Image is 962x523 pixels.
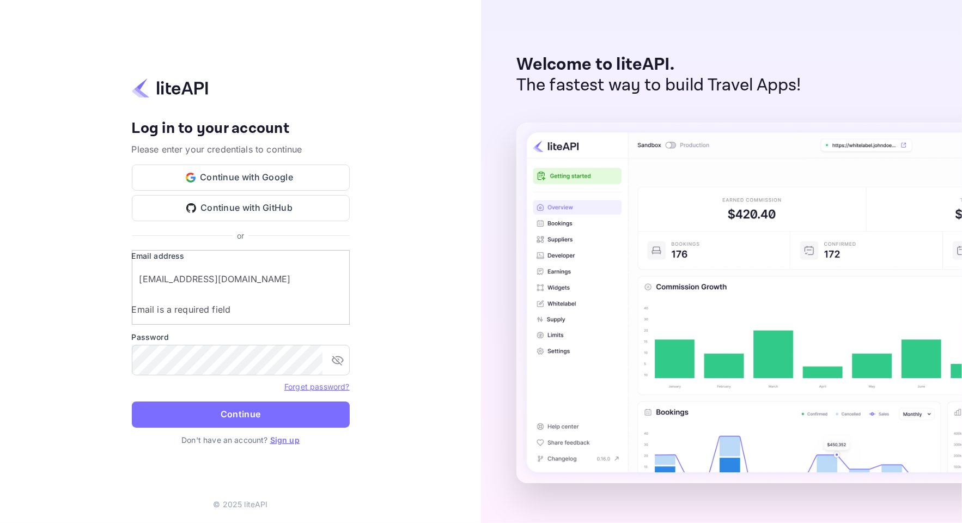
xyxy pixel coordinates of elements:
p: or [237,230,244,241]
a: Sign up [270,435,300,445]
a: Forget password? [284,382,349,391]
label: Password [132,331,350,343]
button: toggle password visibility [327,349,349,371]
p: Don't have an account? [132,434,350,446]
p: Welcome to liteAPI. [516,54,801,75]
h4: Log in to your account [132,119,350,138]
label: Email address [132,250,350,261]
button: Continue with GitHub [132,195,350,221]
input: Enter your email address [132,264,365,294]
button: Continue with Google [132,165,350,191]
p: Email is a required field [132,303,350,316]
p: © 2025 liteAPI [213,498,267,510]
button: Continue [132,402,350,428]
p: The fastest way to build Travel Apps! [516,75,801,96]
a: Forget password? [284,381,349,392]
p: Please enter your credentials to continue [132,143,350,156]
img: liteapi [132,77,208,99]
